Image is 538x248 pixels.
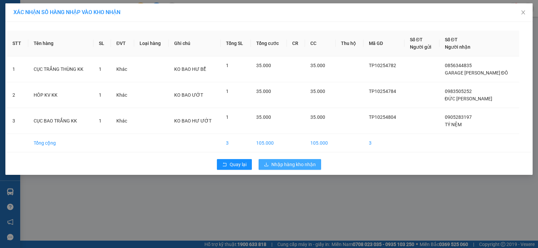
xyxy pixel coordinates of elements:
[445,70,508,76] span: GARAGE [PERSON_NAME] ĐÔ
[310,63,325,68] span: 35.000
[174,118,212,123] span: KO BAO HƯ ƯỚT
[271,161,316,168] span: Nhập hàng kho nhận
[363,31,405,56] th: Mã GD
[445,37,458,42] span: Số ĐT
[111,56,134,82] td: Khác
[521,10,526,15] span: close
[111,82,134,108] td: Khác
[369,63,396,68] span: TP10254782
[221,134,251,152] td: 3
[305,134,336,152] td: 105.000
[226,89,229,94] span: 1
[410,37,423,42] span: Số ĐT
[99,92,102,98] span: 1
[251,31,287,56] th: Tổng cước
[226,114,229,120] span: 1
[7,56,28,82] td: 1
[174,92,203,98] span: KO BAO ƯỚT
[28,134,93,152] td: Tổng cộng
[445,89,472,94] span: 0983505252
[169,31,221,56] th: Ghi chú
[445,122,462,127] span: TÝ NỆM
[222,162,227,167] span: rollback
[256,63,271,68] span: 35.000
[230,161,246,168] span: Quay lại
[256,89,271,94] span: 35.000
[310,114,325,120] span: 35.000
[99,66,102,72] span: 1
[369,89,396,94] span: TP10254784
[514,3,533,22] button: Close
[336,31,363,56] th: Thu hộ
[259,159,321,170] button: downloadNhập hàng kho nhận
[99,118,102,123] span: 1
[221,31,251,56] th: Tổng SL
[93,31,111,56] th: SL
[445,114,472,120] span: 0905283197
[28,108,93,134] td: CỤC BAO TRẮNG KK
[445,63,472,68] span: 0856344835
[7,31,28,56] th: STT
[256,114,271,120] span: 35.000
[369,114,396,120] span: TP10254804
[251,134,287,152] td: 105.000
[287,31,305,56] th: CR
[28,31,93,56] th: Tên hàng
[226,63,229,68] span: 1
[305,31,336,56] th: CC
[134,31,169,56] th: Loại hàng
[445,96,492,101] span: ĐỨC [PERSON_NAME]
[310,89,325,94] span: 35.000
[28,56,93,82] td: CỤC TRẮNG THÙNG KK
[111,31,134,56] th: ĐVT
[410,44,431,50] span: Người gửi
[13,9,120,15] span: XÁC NHẬN SỐ HÀNG NHẬP VÀO KHO NHẬN
[7,108,28,134] td: 3
[174,66,206,72] span: KO BAO HƯ BỂ
[445,44,470,50] span: Người nhận
[111,108,134,134] td: Khác
[28,82,93,108] td: HÔP KV KK
[217,159,252,170] button: rollbackQuay lại
[7,82,28,108] td: 2
[363,134,405,152] td: 3
[264,162,269,167] span: download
